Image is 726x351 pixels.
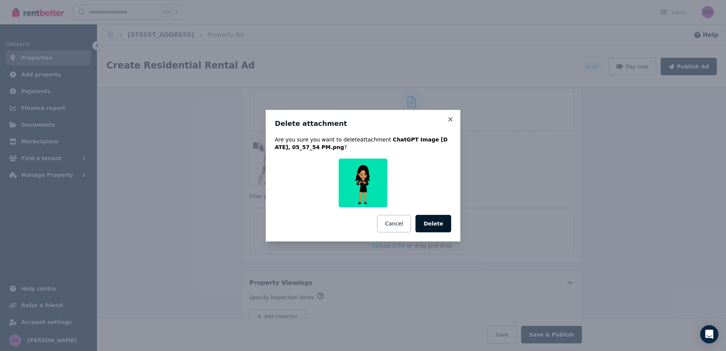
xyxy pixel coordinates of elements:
[377,215,411,232] button: Cancel
[339,159,387,207] img: ChatGPT Image Jul 18, 2025, 05_57_54 PM.png
[700,325,718,343] div: Open Intercom Messenger
[415,215,451,232] button: Delete
[275,119,451,128] h3: Delete attachment
[275,136,451,151] p: Are you sure you want to delete attachment ?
